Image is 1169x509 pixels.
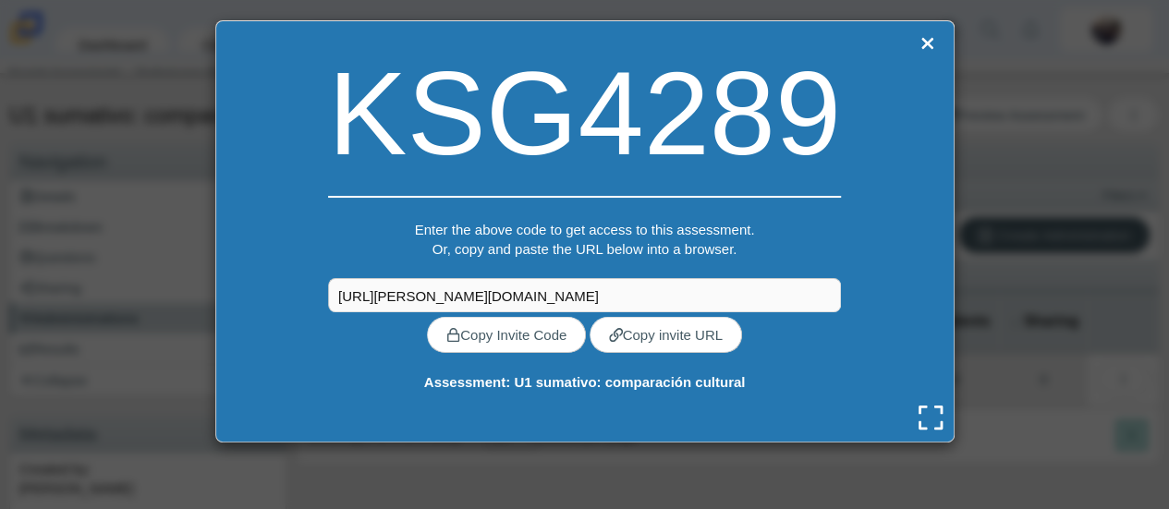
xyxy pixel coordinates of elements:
a: Close [916,30,940,56]
div: KSG4289 [328,30,841,196]
b: Assessment: U1 sumativo: comparación cultural [424,374,746,390]
a: Copy Invite Code [427,317,586,353]
a: Copy invite URL [590,317,742,353]
div: Enter the above code to get access to this assessment. Or, copy and paste the URL below into a br... [328,220,841,278]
